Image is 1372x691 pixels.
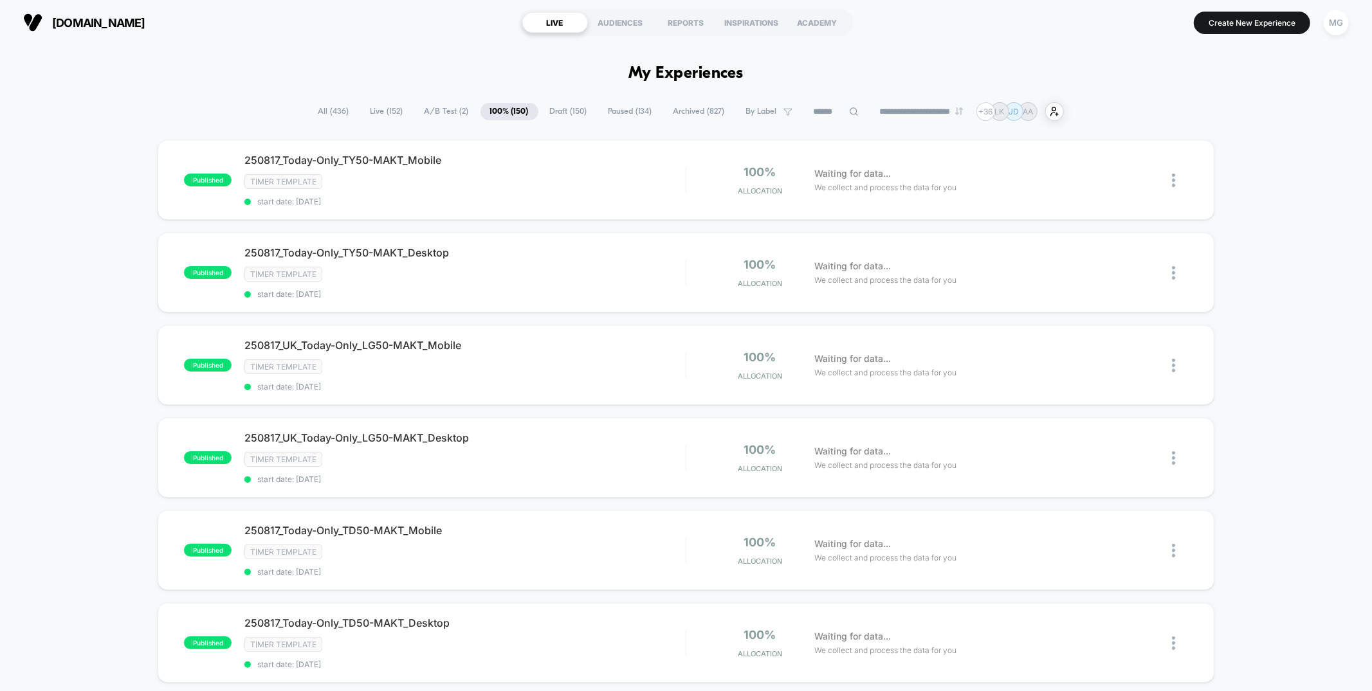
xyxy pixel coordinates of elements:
[1172,359,1175,372] img: close
[244,174,322,189] span: timer template
[814,274,956,286] span: We collect and process the data for you
[184,359,232,372] span: published
[814,644,956,656] span: We collect and process the data for you
[184,636,232,649] span: published
[309,103,359,120] span: All ( 436 )
[244,382,685,391] span: start date: [DATE]
[23,13,42,32] img: Visually logo
[738,557,782,566] span: Allocation
[480,103,538,120] span: 100% ( 150 )
[184,266,232,279] span: published
[244,474,685,484] span: start date: [DATE]
[599,103,662,120] span: Paused ( 134 )
[995,107,1005,116] p: LK
[244,616,685,629] span: 250817_Today-Only_TD50-MAKT_Desktop
[244,431,685,444] span: 250817_UK_Today-Only_LG50-MAKT_Desktop
[184,451,232,464] span: published
[415,103,479,120] span: A/B Test ( 2 )
[1172,451,1175,465] img: close
[814,459,956,471] span: We collect and process the data for you
[744,628,776,642] span: 100%
[744,535,776,549] span: 100%
[588,12,654,33] div: AUDIENCES
[814,352,891,366] span: Waiting for data...
[19,12,149,33] button: [DOMAIN_NAME]
[955,107,963,115] img: end
[1194,12,1310,34] button: Create New Experience
[1324,10,1349,35] div: MG
[1172,544,1175,557] img: close
[814,537,891,551] span: Waiting for data...
[719,12,785,33] div: INSPIRATIONS
[814,166,891,181] span: Waiting for data...
[744,350,776,364] span: 100%
[244,359,322,374] span: timer template
[814,366,956,379] span: We collect and process the data for you
[738,186,782,195] span: Allocation
[664,103,735,120] span: Archived ( 827 )
[244,567,685,577] span: start date: [DATE]
[244,524,685,537] span: 250817_Today-Only_TD50-MAKT_Mobile
[184,544,232,557] span: published
[744,165,776,179] span: 100%
[738,279,782,288] span: Allocation
[744,258,776,271] span: 100%
[738,649,782,658] span: Allocation
[976,102,995,121] div: + 36
[244,246,685,259] span: 250817_Today-Only_TY50-MAKT_Desktop
[244,154,685,166] span: 250817_Today-Only_TY50-MAKT_Mobile
[814,181,956,193] span: We collect and process the data for you
[1320,10,1353,36] button: MG
[52,16,145,30] span: [DOMAIN_NAME]
[628,64,744,83] h1: My Experiences
[814,444,891,458] span: Waiting for data...
[540,103,597,120] span: Draft ( 150 )
[244,637,322,652] span: timer template
[1009,107,1019,116] p: JD
[244,660,685,669] span: start date: [DATE]
[1172,266,1175,280] img: close
[244,544,322,559] span: timer template
[744,443,776,456] span: 100%
[184,174,232,186] span: published
[814,629,891,643] span: Waiting for data...
[738,372,782,381] span: Allocation
[244,267,322,282] span: timer template
[244,452,322,467] span: timer template
[738,464,782,473] span: Allocation
[1172,174,1175,187] img: close
[654,12,719,33] div: REPORTS
[244,289,685,299] span: start date: [DATE]
[1023,107,1033,116] p: AA
[244,197,685,206] span: start date: [DATE]
[361,103,413,120] span: Live ( 152 )
[522,12,588,33] div: LIVE
[244,339,685,352] span: 250817_UK_Today-Only_LG50-MAKT_Mobile
[814,259,891,273] span: Waiting for data...
[785,12,850,33] div: ACADEMY
[746,107,777,116] span: By Label
[1172,636,1175,650] img: close
[814,552,956,564] span: We collect and process the data for you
